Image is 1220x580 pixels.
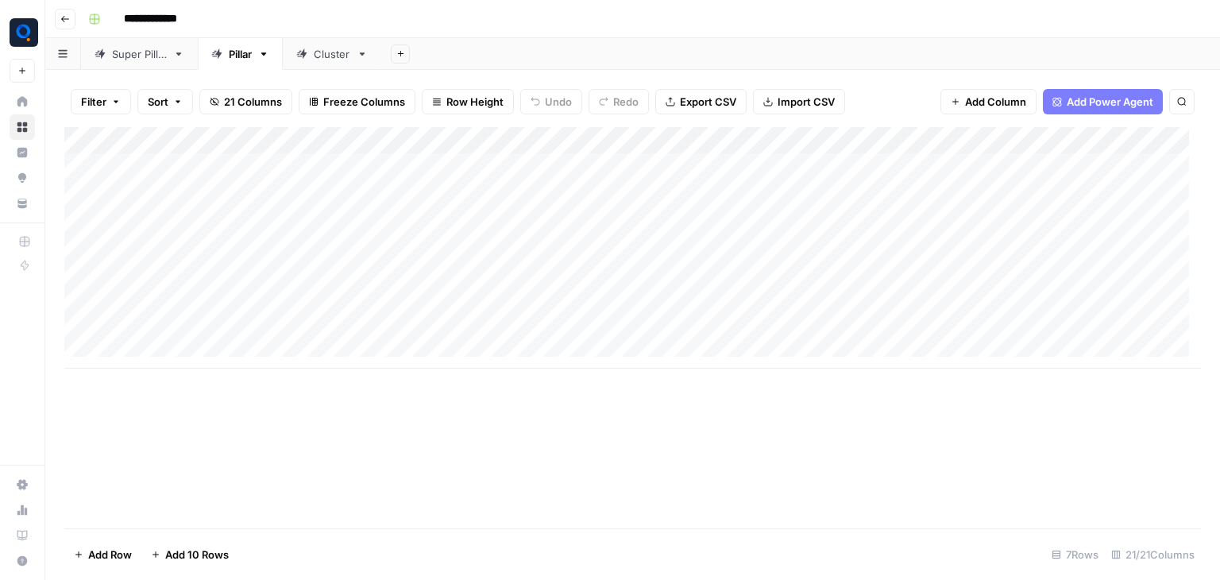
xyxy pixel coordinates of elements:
button: Add Column [940,89,1037,114]
a: Home [10,89,35,114]
img: Qubit - SEO Logo [10,18,38,47]
span: Row Height [446,94,504,110]
div: 7 Rows [1045,542,1105,567]
button: Row Height [422,89,514,114]
span: Undo [545,94,572,110]
a: Super Pillar [81,38,198,70]
a: Opportunities [10,165,35,191]
a: Your Data [10,191,35,216]
div: Super Pillar [112,46,167,62]
a: Settings [10,472,35,497]
div: 21/21 Columns [1105,542,1201,567]
span: Import CSV [778,94,835,110]
span: Add Row [88,547,132,563]
button: Redo [589,89,649,114]
span: Sort [148,94,168,110]
button: Sort [137,89,193,114]
button: Help + Support [10,548,35,574]
span: Filter [81,94,106,110]
a: Insights [10,140,35,165]
div: Cluster [314,46,350,62]
div: Pillar [229,46,252,62]
button: Workspace: Qubit - SEO [10,13,35,52]
button: Import CSV [753,89,845,114]
span: Export CSV [680,94,736,110]
span: 21 Columns [224,94,282,110]
a: Cluster [283,38,381,70]
span: Redo [613,94,639,110]
span: Add Column [965,94,1026,110]
button: Filter [71,89,131,114]
span: Freeze Columns [323,94,405,110]
button: Export CSV [655,89,747,114]
button: Undo [520,89,582,114]
button: Add Power Agent [1043,89,1163,114]
button: Freeze Columns [299,89,415,114]
button: Add Row [64,542,141,567]
a: Learning Hub [10,523,35,548]
span: Add 10 Rows [165,547,229,563]
a: Usage [10,497,35,523]
span: Add Power Agent [1067,94,1153,110]
button: 21 Columns [199,89,292,114]
a: Browse [10,114,35,140]
a: Pillar [198,38,283,70]
button: Add 10 Rows [141,542,238,567]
